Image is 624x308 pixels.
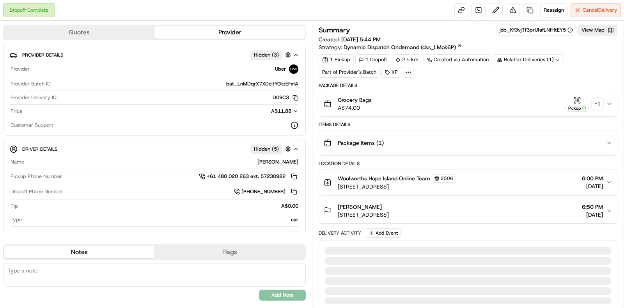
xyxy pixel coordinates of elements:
button: View Map [578,25,617,36]
button: Add Event [366,228,401,238]
span: +61 480 020 263 ext. 57230982 [207,173,285,180]
span: Dynamic Dispatch Ondemand (dss_LMpk6P) [344,43,456,51]
div: Package Details [319,82,617,89]
button: Pickup+1 [565,96,603,112]
button: Grocery BagsA$74.00Pickup+1 [319,91,617,116]
a: Created via Automation [424,54,492,65]
span: Woolworths Hope Island Online Team [338,174,430,182]
div: Items Details [319,121,617,128]
span: bat_LnMDqrX7XDeltYGtzEFxfA [226,80,298,87]
span: Hidden ( 3 ) [254,52,279,59]
span: Hidden ( 5 ) [254,146,279,153]
div: Pickup [565,105,589,112]
span: Grocery Bags [338,96,372,104]
span: [DATE] 5:44 PM [341,36,381,43]
button: [PERSON_NAME][STREET_ADDRESS]6:50 PM[DATE] [319,198,617,223]
button: job_Kf3vjTf3prUfafLNfHtEY5 [500,27,573,34]
a: Dynamic Dispatch Ondemand (dss_LMpk6P) [344,43,462,51]
span: Provider Delivery ID [11,94,57,101]
button: Provider DetailsHidden (3) [10,48,299,61]
span: Customer Support [11,122,53,129]
img: uber-new-logo.jpeg [289,64,298,74]
a: [PHONE_NUMBER] [234,187,298,196]
button: Provider [154,26,305,39]
span: Created: [319,36,381,43]
div: 1 Pickup [319,54,354,65]
div: A$0.00 [21,203,298,210]
div: 1 Dropoff [355,54,390,65]
span: [DATE] [582,182,603,190]
div: XP [381,67,401,78]
span: 6:50 PM [582,203,603,211]
span: Make [11,230,23,237]
span: Provider Batch ID [11,80,51,87]
span: [STREET_ADDRESS] [338,183,456,190]
span: Type [11,216,22,223]
span: Dropoff Phone Number [11,188,63,195]
div: car [25,216,298,223]
span: Price [11,108,22,115]
span: 6:00 PM [582,174,603,182]
button: CancelDelivery [571,3,621,17]
button: Hidden (5) [250,144,293,154]
div: Location Details [319,160,617,167]
span: Pickup Phone Number [11,173,62,180]
span: Cancel Delivery [583,7,617,14]
button: A$11.88 [230,108,298,115]
button: Notes [4,246,154,258]
span: Name [11,158,24,166]
div: Strategy: [319,43,462,51]
span: [DATE] [582,211,603,219]
button: D09C3 [273,94,298,101]
a: +61 480 020 263 ext. 57230982 [199,172,298,181]
button: Driver DetailsHidden (5) [10,142,299,155]
button: Hidden (3) [250,50,293,60]
div: + 1 [592,98,603,109]
span: Driver Details [22,146,57,152]
button: Quotes [4,26,154,39]
span: 2506 [441,175,453,182]
span: A$74.00 [338,104,372,112]
div: Holden [26,230,298,237]
div: Delivery Activity [319,230,361,236]
button: Package Items (1) [319,130,617,155]
button: Pickup [565,96,589,112]
span: Provider [11,66,30,73]
button: Flags [154,246,305,258]
h3: Summary [319,27,350,34]
span: Tip [11,203,18,210]
span: Reassign [544,7,564,14]
div: [PERSON_NAME] [27,158,298,166]
div: 2.5 km [392,54,422,65]
button: Woolworths Hope Island Online Team2506[STREET_ADDRESS]6:00 PM[DATE] [319,169,617,195]
span: Provider Details [22,52,63,58]
span: A$11.88 [271,108,291,114]
span: [PERSON_NAME] [338,203,382,211]
span: [PHONE_NUMBER] [241,188,285,195]
span: Uber [275,66,286,73]
span: Package Items ( 1 ) [338,139,384,147]
button: Reassign [540,3,567,17]
div: Related Deliveries (1) [494,54,564,65]
span: [STREET_ADDRESS] [338,211,389,219]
